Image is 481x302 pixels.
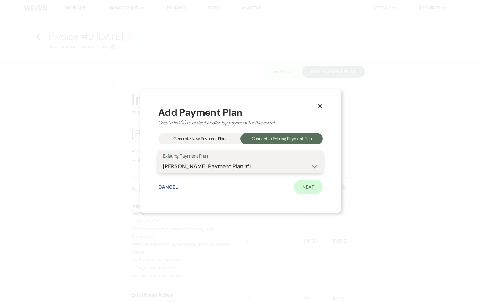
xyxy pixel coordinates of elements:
[158,108,323,117] div: Add Payment Plan
[240,133,323,144] div: Connect to Existing Payment Plan
[158,133,240,144] div: Generate New Payment Plan
[294,180,323,194] a: Next
[158,119,323,126] div: Create link(s) to collect and/or log payment for this event:
[158,185,178,190] button: Cancel
[163,152,318,161] label: Existing Payment Plan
